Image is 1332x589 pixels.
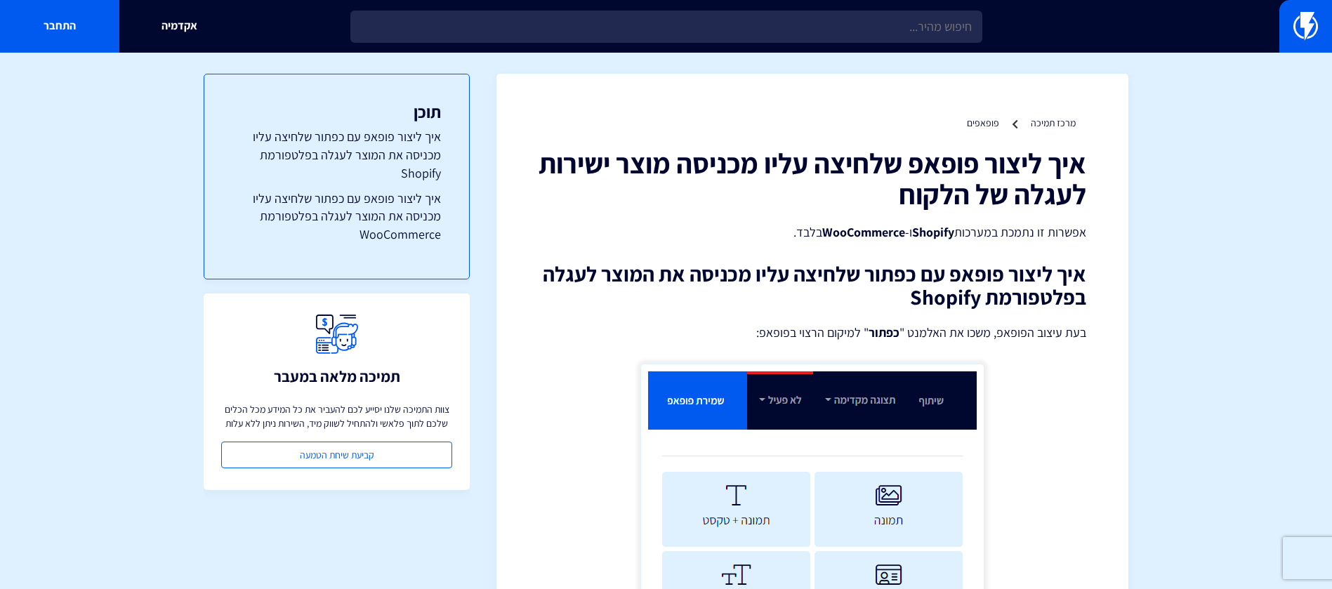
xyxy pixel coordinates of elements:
a: איך ליצור פופאפ עם כפתור שלחיצה עליו מכניסה את המוצר לעגלה בפלטפורמת WooCommerce [232,190,441,244]
h1: איך ליצור פופאפ שלחיצה עליו מכניסה מוצר ישירות לעגלה של הלקוח [539,147,1086,209]
a: מרכז תמיכה [1031,117,1076,129]
a: איך ליצור פופאפ עם כפתור שלחיצה עליו מכניסה את המוצר לעגלה בפלטפורמת Shopify [232,128,441,182]
h3: תמיכה מלאה במעבר [274,368,400,385]
h3: תוכן [232,102,441,121]
strong: Shopify [912,224,954,240]
p: צוות התמיכה שלנו יסייע לכם להעביר את כל המידע מכל הכלים שלכם לתוך פלאשי ולהתחיל לשווק מיד, השירות... [221,402,452,430]
strong: WooCommerce [822,224,905,240]
a: קביעת שיחת הטמעה [221,442,452,468]
strong: כפתור [869,324,899,340]
a: פופאפים [967,117,999,129]
input: חיפוש מהיר... [350,11,982,43]
p: בעת עיצוב הפופאפ, משכו את האלמנט " " למיקום הרצוי בפופאפ: [539,323,1086,343]
h2: איך ליצור פופאפ עם כפתור שלחיצה עליו מכניסה את המוצר לעגלה בפלטפורמת Shopify [539,263,1086,309]
p: אפשרות זו נתמכת במערכות ו- בלבד. [539,223,1086,241]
